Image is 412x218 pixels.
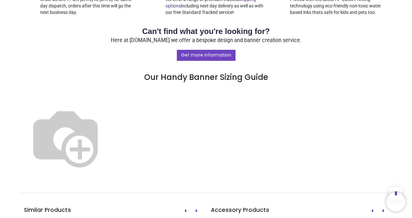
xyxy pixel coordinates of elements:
button: Next [378,205,388,216]
button: Prev [368,205,377,216]
button: Prev [181,205,190,216]
button: Next [191,205,201,216]
h3: Our Handy Banner Sizing Guide [24,49,388,83]
a: Get more information [177,50,235,61]
iframe: Brevo live chat [386,192,406,212]
img: Banner_Size_Helper_Image_Compare.svg [24,96,107,179]
h2: Can't find what you're looking for? [24,26,388,37]
p: Here at [DOMAIN_NAME] we offer a bespoke design and banner creation service. [24,37,388,44]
